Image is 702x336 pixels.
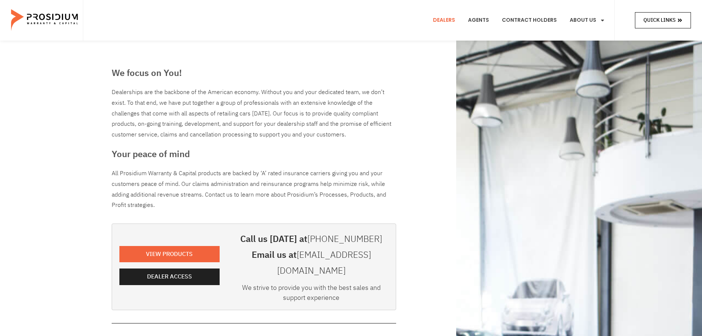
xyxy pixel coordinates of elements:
p: All Prosidium Warranty & Capital products are backed by ‘A’ rated insurance carriers giving you a... [112,168,396,211]
a: About Us [564,7,611,34]
span: Dealer Access [147,271,192,282]
span: Quick Links [643,15,675,25]
span: Last Name [142,1,165,6]
h3: Call us [DATE] at [234,231,388,247]
span: View Products [146,249,193,260]
nav: Menu [427,7,611,34]
div: Dealerships are the backbone of the American economy. Without you and your dedicated team, we don... [112,87,396,140]
h3: Email us at [234,247,388,279]
h3: Your peace of mind [112,148,396,161]
div: We strive to provide you with the best sales and support experience [234,283,388,306]
a: Contract Holders [496,7,562,34]
a: [PHONE_NUMBER] [307,232,382,246]
a: Dealers [427,7,461,34]
a: View Products [119,246,220,263]
h3: We focus on You! [112,66,396,80]
a: [EMAIL_ADDRESS][DOMAIN_NAME] [277,248,371,277]
a: Quick Links [635,12,691,28]
a: Agents [462,7,495,34]
a: Dealer Access [119,269,220,285]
